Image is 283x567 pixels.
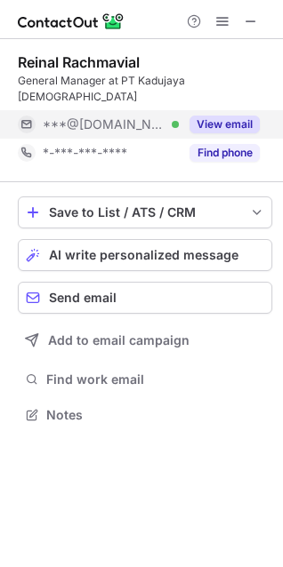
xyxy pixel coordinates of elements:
div: Reinal Rachmavial [18,53,140,71]
span: Add to email campaign [48,333,190,347]
button: Add to email campaign [18,324,272,356]
span: Find work email [46,371,265,387]
div: General Manager at PT Kadujaya [DEMOGRAPHIC_DATA] [18,73,272,105]
span: Notes [46,407,265,423]
span: AI write personalized message [49,248,239,262]
span: ***@[DOMAIN_NAME] [43,116,166,132]
div: Save to List / ATS / CRM [49,205,241,220]
button: AI write personalized message [18,239,272,271]
button: Send email [18,282,272,314]
button: Reveal Button [190,144,260,162]
button: Notes [18,403,272,427]
span: Send email [49,291,117,305]
img: ContactOut v5.3.10 [18,11,125,32]
button: Find work email [18,367,272,392]
button: save-profile-one-click [18,196,272,228]
button: Reveal Button [190,116,260,133]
